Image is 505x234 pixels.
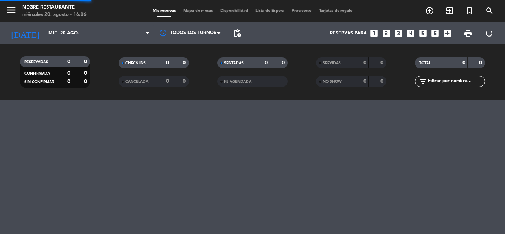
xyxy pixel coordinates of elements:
[394,28,403,38] i: looks_3
[84,71,88,76] strong: 0
[323,61,341,65] span: SERVIDAS
[224,80,251,84] span: RE AGENDADA
[24,80,54,84] span: SIN CONFIRMAR
[464,29,472,38] span: print
[418,28,428,38] i: looks_5
[6,4,17,16] i: menu
[419,61,431,65] span: TOTAL
[224,61,244,65] span: SENTADAS
[180,9,217,13] span: Mapa de mesas
[430,28,440,38] i: looks_6
[363,60,366,65] strong: 0
[465,6,474,15] i: turned_in_not
[22,11,87,18] div: miércoles 20. agosto - 16:06
[22,4,87,11] div: Negre Restaurante
[149,9,180,13] span: Mis reservas
[67,71,70,76] strong: 0
[382,28,391,38] i: looks_two
[125,80,148,84] span: CANCELADA
[418,77,427,86] i: filter_list
[252,9,288,13] span: Lista de Espera
[125,61,146,65] span: CHECK INS
[166,60,169,65] strong: 0
[183,60,187,65] strong: 0
[380,60,385,65] strong: 0
[67,59,70,64] strong: 0
[330,31,367,36] span: Reservas para
[6,4,17,18] button: menu
[67,79,70,84] strong: 0
[84,59,88,64] strong: 0
[265,60,268,65] strong: 0
[84,79,88,84] strong: 0
[282,60,286,65] strong: 0
[478,22,499,44] div: LOG OUT
[69,29,78,38] i: arrow_drop_down
[288,9,315,13] span: Pre-acceso
[445,6,454,15] i: exit_to_app
[443,28,452,38] i: add_box
[6,25,45,41] i: [DATE]
[166,79,169,84] strong: 0
[380,79,385,84] strong: 0
[427,77,485,85] input: Filtrar por nombre...
[24,72,50,75] span: CONFIRMADA
[406,28,416,38] i: looks_4
[323,80,342,84] span: NO SHOW
[479,60,484,65] strong: 0
[485,6,494,15] i: search
[24,60,48,64] span: RESERVADAS
[217,9,252,13] span: Disponibilidad
[315,9,356,13] span: Tarjetas de regalo
[233,29,242,38] span: pending_actions
[369,28,379,38] i: looks_one
[183,79,187,84] strong: 0
[485,29,494,38] i: power_settings_new
[462,60,465,65] strong: 0
[425,6,434,15] i: add_circle_outline
[363,79,366,84] strong: 0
